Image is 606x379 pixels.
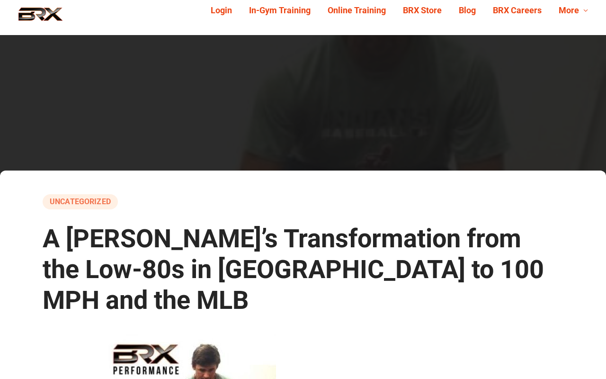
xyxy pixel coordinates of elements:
img: BRX Performance [9,7,71,28]
a: BRX Store [394,3,450,18]
div: Navigation Menu [195,3,597,18]
a: Uncategorized [43,194,118,209]
a: In-Gym Training [241,3,319,18]
a: Login [202,3,241,18]
a: Online Training [319,3,394,18]
a: Blog [450,3,484,18]
a: More [550,3,597,18]
span: A [PERSON_NAME]’s Transformation from the Low-80s in [GEOGRAPHIC_DATA] to 100 MPH and the MLB [43,224,544,315]
a: BRX Careers [484,3,550,18]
